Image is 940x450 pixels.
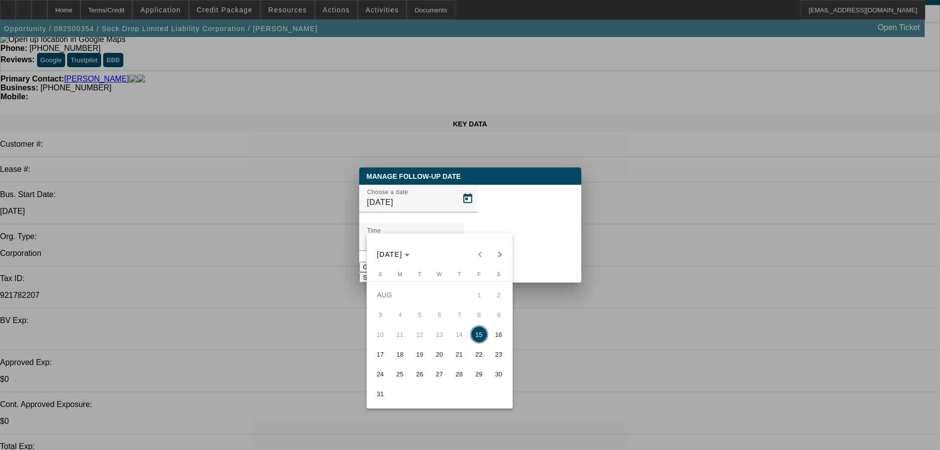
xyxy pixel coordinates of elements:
[391,326,409,343] span: 11
[490,326,508,343] span: 16
[411,365,429,383] span: 26
[411,345,429,363] span: 19
[450,305,469,325] button: August 7, 2025
[450,325,469,344] button: August 14, 2025
[372,326,389,343] span: 10
[390,325,410,344] button: August 11, 2025
[390,344,410,364] button: August 18, 2025
[411,306,429,324] span: 5
[489,325,509,344] button: August 16, 2025
[470,306,488,324] span: 8
[470,345,488,363] span: 22
[489,285,509,305] button: August 2, 2025
[377,250,403,258] span: [DATE]
[470,365,488,383] span: 29
[489,305,509,325] button: August 9, 2025
[497,271,500,277] span: S
[470,326,488,343] span: 15
[431,326,449,343] span: 13
[469,364,489,384] button: August 29, 2025
[371,384,390,404] button: August 31, 2025
[390,305,410,325] button: August 4, 2025
[371,325,390,344] button: August 10, 2025
[391,345,409,363] span: 18
[372,345,389,363] span: 17
[450,364,469,384] button: August 28, 2025
[430,364,450,384] button: August 27, 2025
[469,285,489,305] button: August 1, 2025
[490,245,510,264] button: Next month
[410,325,430,344] button: August 12, 2025
[418,271,421,277] span: T
[410,344,430,364] button: August 19, 2025
[490,345,508,363] span: 23
[431,306,449,324] span: 6
[398,271,402,277] span: M
[469,344,489,364] button: August 22, 2025
[450,344,469,364] button: August 21, 2025
[410,364,430,384] button: August 26, 2025
[372,385,389,403] span: 31
[431,345,449,363] span: 20
[371,285,469,305] td: AUG
[451,345,468,363] span: 21
[451,326,468,343] span: 14
[470,286,488,304] span: 1
[430,305,450,325] button: August 6, 2025
[410,305,430,325] button: August 5, 2025
[430,344,450,364] button: August 20, 2025
[372,365,389,383] span: 24
[378,271,382,277] span: S
[391,306,409,324] span: 4
[411,326,429,343] span: 12
[477,271,481,277] span: F
[391,365,409,383] span: 25
[371,305,390,325] button: August 3, 2025
[371,344,390,364] button: August 17, 2025
[431,365,449,383] span: 27
[373,245,414,263] button: Choose month and year
[451,365,468,383] span: 28
[469,325,489,344] button: August 15, 2025
[469,305,489,325] button: August 8, 2025
[437,271,442,277] span: W
[490,286,508,304] span: 2
[371,364,390,384] button: August 24, 2025
[430,325,450,344] button: August 13, 2025
[390,364,410,384] button: August 25, 2025
[372,306,389,324] span: 3
[489,364,509,384] button: August 30, 2025
[490,365,508,383] span: 30
[490,306,508,324] span: 9
[451,306,468,324] span: 7
[489,344,509,364] button: August 23, 2025
[457,271,461,277] span: T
